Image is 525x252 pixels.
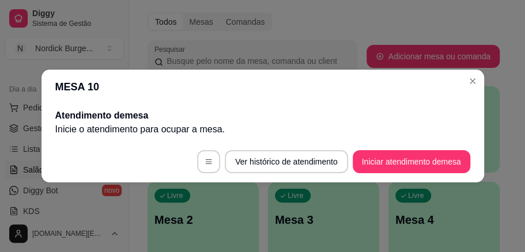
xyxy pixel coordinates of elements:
[353,150,470,173] button: Iniciar atendimento demesa
[225,150,348,173] button: Ver histórico de atendimento
[55,109,470,123] h2: Atendimento de mesa
[55,123,470,136] p: Inicie o atendimento para ocupar a mesa .
[41,70,484,104] header: MESA 10
[463,72,482,90] button: Close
